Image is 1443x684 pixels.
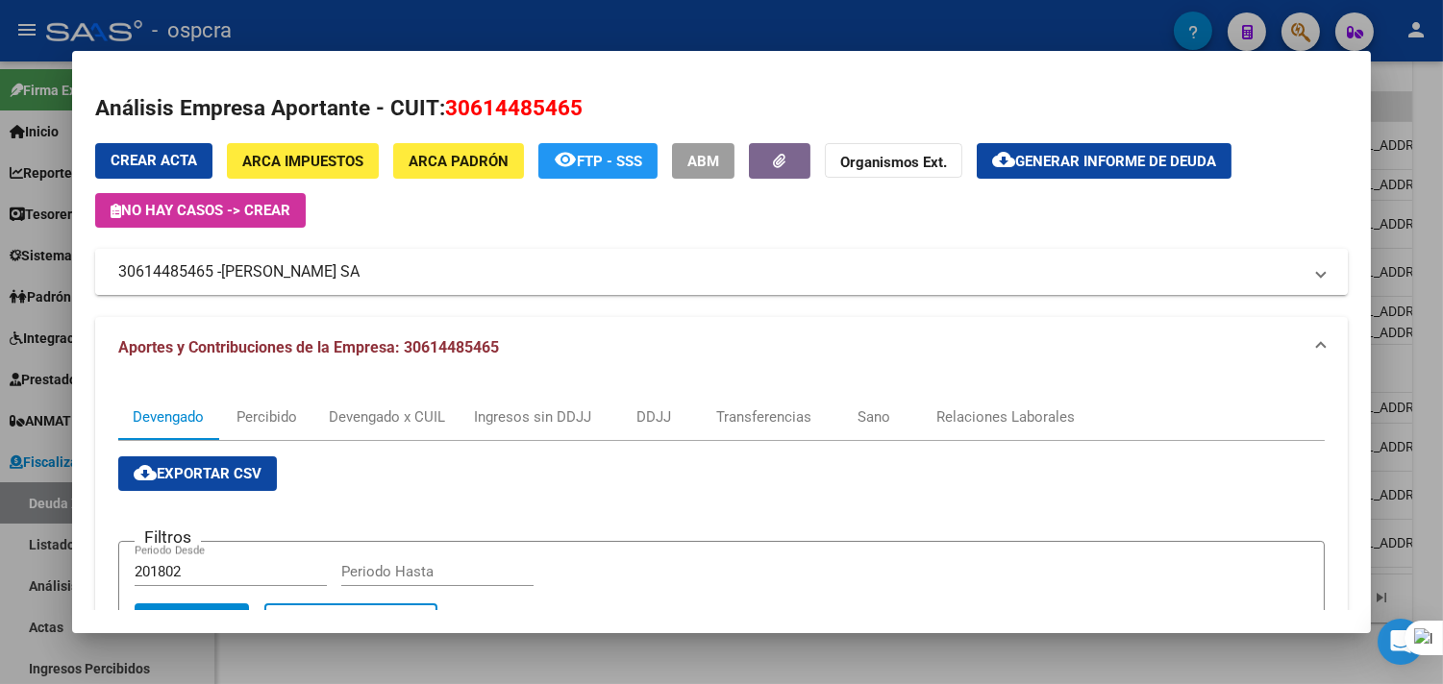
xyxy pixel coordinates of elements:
button: ABM [672,143,734,179]
button: Generar informe de deuda [977,143,1232,179]
span: Aportes y Contribuciones de la Empresa: 30614485465 [118,338,499,356]
span: No hay casos -> Crear [111,202,290,219]
div: Devengado [133,406,204,427]
mat-expansion-panel-header: Aportes y Contribuciones de la Empresa: 30614485465 [95,317,1348,379]
div: Open Intercom Messenger [1378,619,1424,665]
button: No hay casos -> Crear [95,193,306,228]
span: FTP - SSS [577,153,642,170]
span: ARCA Impuestos [242,153,363,170]
div: Percibido [236,406,297,427]
mat-icon: remove_red_eye [554,148,577,171]
span: ABM [687,153,719,170]
button: ARCA Padrón [393,143,524,179]
button: Exportar CSV [118,456,277,491]
span: Generar informe de deuda [1015,153,1216,170]
mat-expansion-panel-header: 30614485465 -[PERSON_NAME] SA [95,249,1348,295]
span: 30614485465 [445,95,583,120]
button: Borrar Filtros [264,603,437,642]
button: ARCA Impuestos [227,143,379,179]
strong: Organismos Ext. [840,154,947,171]
span: [PERSON_NAME] SA [221,260,360,283]
mat-icon: cloud_download [992,148,1015,171]
span: Exportar CSV [134,465,261,482]
div: Sano [858,406,890,427]
div: DDJJ [636,406,671,427]
div: Relaciones Laborales [936,406,1075,427]
button: Organismos Ext. [825,143,962,179]
button: FTP - SSS [538,143,658,179]
h3: Filtros [135,526,201,548]
div: Ingresos sin DDJJ [474,406,591,427]
button: Buscar [135,603,249,642]
h2: Análisis Empresa Aportante - CUIT: [95,92,1348,125]
div: Transferencias [716,406,811,427]
button: Crear Acta [95,143,212,179]
div: Devengado x CUIL [329,406,445,427]
mat-icon: cloud_download [134,461,157,484]
span: Crear Acta [111,152,197,169]
span: ARCA Padrón [409,153,509,170]
mat-panel-title: 30614485465 - [118,260,1302,283]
